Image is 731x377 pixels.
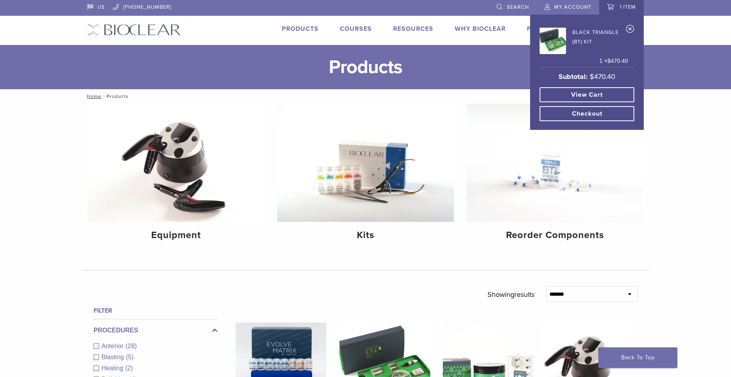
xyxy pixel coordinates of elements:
[101,94,107,98] span: /
[94,228,258,242] h4: Equipment
[340,25,372,33] a: Courses
[540,106,634,121] a: Checkout
[598,347,677,368] a: Back To Top
[540,25,628,54] a: Black Triangle (BT) Kit
[540,87,634,102] a: View cart
[620,4,636,10] span: 1 item
[507,4,529,10] span: Search
[87,24,181,36] img: Bioclear
[590,72,615,81] bdi: 470.40
[393,25,433,33] a: Resources
[94,306,217,315] h4: Filter
[590,72,594,81] span: $
[94,326,217,335] label: Procedures
[487,286,534,303] p: Showing results
[125,365,133,371] span: (2)
[527,25,579,33] a: Find A Doctor
[81,89,650,103] nav: Products
[540,28,566,54] img: Black Triangle (BT) Kit
[101,343,126,349] span: Anterior
[467,104,643,248] a: Reorder Components
[626,24,634,36] a: Remove Black Triangle (BT) Kit from cart
[88,104,264,222] img: Equipment
[126,343,137,349] span: (28)
[126,354,134,360] span: (5)
[473,228,637,242] h4: Reorder Components
[88,104,264,248] a: Equipment
[600,57,628,66] span: 1 ×
[277,104,454,248] a: Kits
[607,58,611,64] span: $
[101,354,126,360] span: Blasting
[559,72,588,81] strong: Subtotal:
[554,4,591,10] span: My Account
[455,25,506,33] a: Why Bioclear
[282,25,319,33] a: Products
[283,228,448,242] h4: Kits
[607,58,628,64] bdi: 470.40
[277,104,454,222] img: Kits
[84,94,101,99] a: Home
[101,365,125,371] span: Heating
[467,104,643,222] img: Reorder Components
